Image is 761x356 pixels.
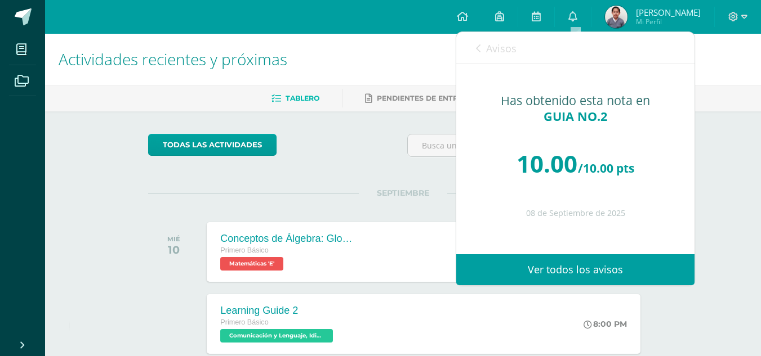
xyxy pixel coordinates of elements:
[408,134,657,156] input: Busca una actividad próxima aquí...
[359,188,447,198] span: SEPTIEMBRE
[286,94,319,102] span: Tablero
[220,329,333,343] span: Comunicación y Lenguaje, Idioma Extranjero Inglés 'E'
[220,257,283,271] span: Matemáticas 'E'
[220,305,336,317] div: Learning Guide 2
[365,89,473,107] a: Pendientes de entrega
[377,94,473,102] span: Pendientes de entrega
[605,6,628,28] img: f0cc6637f7dd03b4ea24820d487d33bc.png
[517,147,577,179] span: 10.00
[167,243,180,256] div: 10
[59,48,287,70] span: Actividades recientes y próximas
[636,7,701,18] span: [PERSON_NAME]
[456,254,695,285] a: Ver todos los avisos
[167,235,180,243] div: MIÉ
[272,89,319,107] a: Tablero
[220,233,355,245] div: Conceptos de Álgebra: Glosario
[479,93,672,124] div: Has obtenido esta nota en
[220,246,268,254] span: Primero Básico
[486,42,517,55] span: Avisos
[636,17,701,26] span: Mi Perfil
[578,160,634,176] span: /10.00 pts
[479,209,672,218] div: 08 de Septiembre de 2025
[584,319,627,329] div: 8:00 PM
[148,134,277,156] a: todas las Actividades
[544,108,607,124] span: GUIA NO.2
